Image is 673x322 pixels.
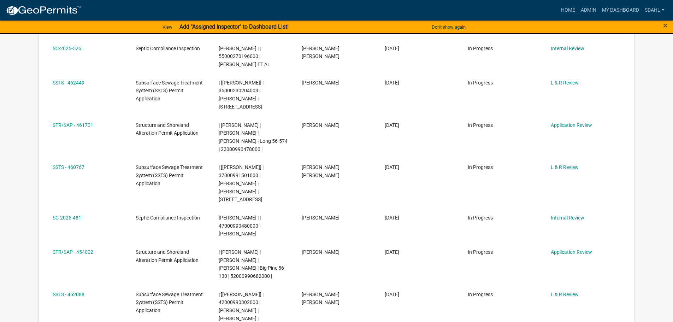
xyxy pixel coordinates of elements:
[385,215,399,221] span: 07/28/2025
[302,80,340,86] span: Scott M Ellingson
[302,292,340,305] span: Peter Ross Johnson
[160,21,175,33] a: View
[551,122,592,128] a: Application Review
[302,122,340,128] span: Arthur Storm
[219,215,261,237] span: Sheila Dahl | | 47000990480000 | ANN M OLSEN
[468,215,493,221] span: In Progress
[136,122,199,136] span: Structure and Shoreland Alteration Permit Application
[468,46,493,51] span: In Progress
[468,292,493,297] span: In Progress
[53,164,84,170] a: SSTS - 460767
[663,21,668,30] span: ×
[578,4,599,17] a: Admin
[468,122,493,128] span: In Progress
[385,80,399,86] span: 08/11/2025
[551,215,584,221] a: Internal Review
[53,122,93,128] a: STR/SAP - 461701
[53,249,93,255] a: STR/SAP - 454002
[219,122,288,152] span: | Sheila Dahl | ARTHUR A STORM | KARIN A STORM | Long 56-574 | 22000990478000 |
[385,122,399,128] span: 08/10/2025
[136,215,200,221] span: Septic Compliance Inspection
[468,164,493,170] span: In Progress
[219,80,264,110] span: | [Sheila Dahl] | 35000230204003 | Mark Mccollough | 50701 LEAF RIVER RD
[53,215,81,221] a: SC-2025-481
[179,23,289,30] strong: Add "Assigned Inspector" to Dashboard List!
[53,46,81,51] a: SC-2025-526
[302,164,340,178] span: Peter Ross Johnson
[53,292,84,297] a: SSTS - 452088
[302,46,340,59] span: Peter Ross Johnson
[551,292,579,297] a: L & R Review
[53,80,84,86] a: SSTS - 462449
[551,80,579,86] a: L & R Review
[642,4,667,17] a: sdahl
[302,249,340,255] span: Lucas Keiner
[385,46,399,51] span: 08/11/2025
[599,4,642,17] a: My Dashboard
[136,80,203,102] span: Subsurface Sewage Treatment System (SSTS) Permit Application
[302,215,340,221] span: Scott M Ellingson
[385,292,399,297] span: 07/19/2025
[385,164,399,170] span: 08/07/2025
[551,249,592,255] a: Application Review
[468,80,493,86] span: In Progress
[136,292,203,314] span: Subsurface Sewage Treatment System (SSTS) Permit Application
[551,164,579,170] a: L & R Review
[136,46,200,51] span: Septic Compliance Inspection
[136,249,199,263] span: Structure and Shoreland Alteration Permit Application
[219,164,264,202] span: | [Sheila Dahl] | 37000991501000 | MALLEN BRUGGEMAN | ADAM BRUGGEMAN | 24889 LAKEWAY DR
[219,46,270,68] span: Sheila Dahl | | 55000270196000 | JEAN E VARHOLDT ET AL
[385,249,399,255] span: 07/23/2025
[551,46,584,51] a: Internal Review
[219,249,285,279] span: | Sheila Dahl | TIFFANY CURTIS | LUCAS KEINER | Big Pine 56-130 | 52000990682000 |
[558,4,578,17] a: Home
[468,249,493,255] span: In Progress
[663,21,668,30] button: Close
[136,164,203,186] span: Subsurface Sewage Treatment System (SSTS) Permit Application
[429,21,468,33] button: Don't show again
